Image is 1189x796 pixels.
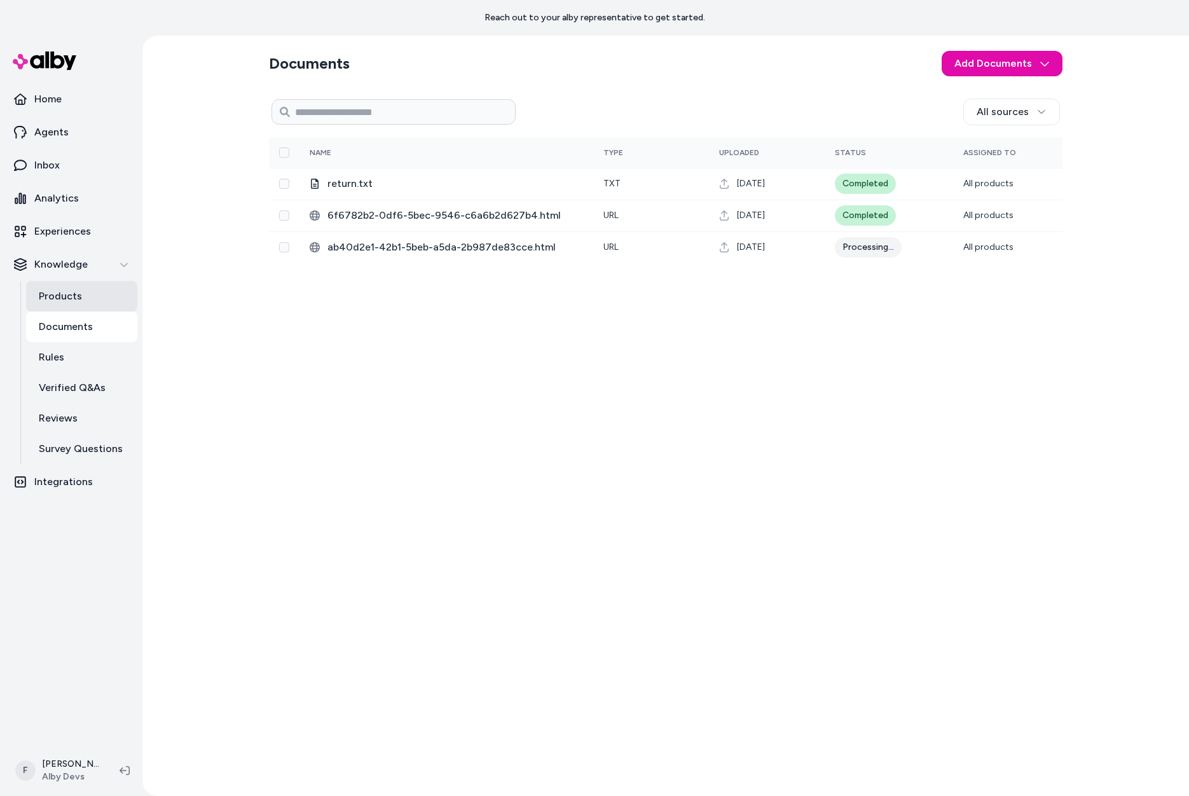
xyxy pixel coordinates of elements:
[737,177,765,190] span: [DATE]
[5,150,137,181] a: Inbox
[835,174,896,194] div: Completed
[5,216,137,247] a: Experiences
[963,148,1016,157] span: Assigned To
[279,148,289,158] button: Select all
[26,281,137,312] a: Products
[39,411,78,426] p: Reviews
[310,208,583,223] div: 6f6782b2-0df6-5bec-9546-c6a6b2d627b4.html
[310,240,583,255] div: ab40d2e1-42b1-5beb-a5da-2b987de83cce.html
[737,241,765,254] span: [DATE]
[835,205,896,226] div: Completed
[737,209,765,222] span: [DATE]
[835,148,866,157] span: Status
[310,176,583,191] div: return.txt
[26,373,137,403] a: Verified Q&As
[603,210,619,221] span: URL
[269,53,350,74] h2: Documents
[977,104,1029,120] span: All sources
[39,289,82,304] p: Products
[279,179,289,189] button: Select row
[5,249,137,280] button: Knowledge
[34,474,93,490] p: Integrations
[13,51,76,70] img: alby Logo
[603,178,621,189] span: txt
[5,183,137,214] a: Analytics
[279,210,289,221] button: Select row
[34,125,69,140] p: Agents
[603,148,623,157] span: Type
[26,403,137,434] a: Reviews
[963,210,1014,221] span: All products
[963,242,1014,252] span: All products
[327,240,583,255] span: ab40d2e1-42b1-5beb-a5da-2b987de83cce.html
[963,178,1014,189] span: All products
[327,208,583,223] span: 6f6782b2-0df6-5bec-9546-c6a6b2d627b4.html
[835,237,902,257] div: Processing...
[39,350,64,365] p: Rules
[42,758,99,771] p: [PERSON_NAME]
[279,242,289,252] button: Select row
[5,467,137,497] a: Integrations
[719,148,759,157] span: Uploaded
[42,771,99,783] span: Alby Devs
[5,117,137,148] a: Agents
[34,257,88,272] p: Knowledge
[34,191,79,206] p: Analytics
[485,11,705,24] p: Reach out to your alby representative to get started.
[26,434,137,464] a: Survey Questions
[310,148,405,158] div: Name
[603,242,619,252] span: URL
[963,99,1060,125] button: All sources
[8,750,109,791] button: F[PERSON_NAME]Alby Devs
[26,312,137,342] a: Documents
[327,176,583,191] span: return.txt
[34,158,60,173] p: Inbox
[5,84,137,114] a: Home
[39,319,93,334] p: Documents
[39,441,123,456] p: Survey Questions
[26,342,137,373] a: Rules
[39,380,106,395] p: Verified Q&As
[34,92,62,107] p: Home
[942,51,1062,76] button: Add Documents
[15,760,36,781] span: F
[34,224,91,239] p: Experiences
